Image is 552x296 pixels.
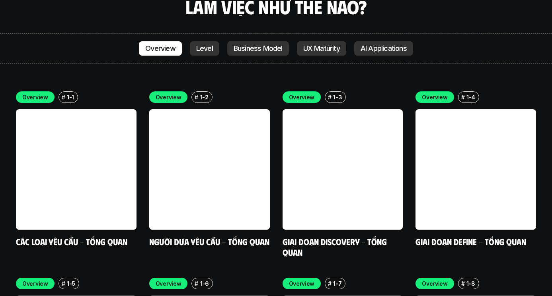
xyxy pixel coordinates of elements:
p: UX Maturity [303,44,340,52]
p: Overview [22,279,48,288]
p: Overview [289,279,315,288]
p: 1-6 [200,279,209,288]
p: 1-8 [466,279,475,288]
p: Overview [289,93,315,101]
p: Business Model [234,44,283,52]
p: Overview [156,93,181,101]
p: Overview [145,44,176,52]
h6: # [328,94,332,100]
p: Overview [422,93,448,101]
h6: # [328,281,332,286]
a: Giai đoạn Discovery - Tổng quan [283,236,389,258]
p: Overview [22,93,48,101]
p: Level [196,44,213,52]
a: Người đưa yêu cầu - Tổng quan [149,236,269,247]
a: Giai đoạn Define - Tổng quan [415,236,526,247]
h6: # [62,281,65,286]
a: Overview [139,41,182,56]
p: 1-2 [200,93,209,101]
a: Business Model [227,41,289,56]
a: Level [190,41,219,56]
p: 1-7 [333,279,341,288]
p: Overview [422,279,448,288]
h6: # [195,94,198,100]
p: 1-1 [67,93,74,101]
h6: # [461,94,465,100]
p: 1-4 [466,93,475,101]
a: AI Applications [354,41,413,56]
p: Overview [156,279,181,288]
h6: # [461,281,465,286]
h6: # [62,94,65,100]
p: 1-3 [333,93,342,101]
a: UX Maturity [297,41,346,56]
p: 1-5 [67,279,75,288]
p: AI Applications [361,44,407,52]
h6: # [195,281,198,286]
a: Các loại yêu cầu - Tổng quan [16,236,127,247]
